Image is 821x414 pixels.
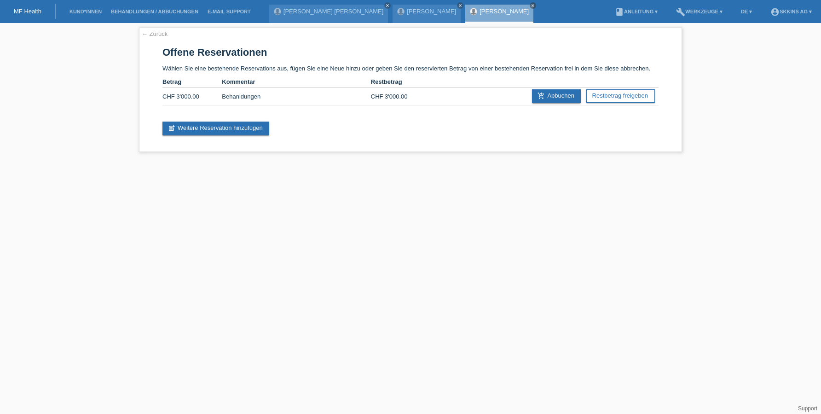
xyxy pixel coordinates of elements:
th: Restbetrag [371,76,430,87]
a: close [530,2,536,9]
a: account_circleSKKINS AG ▾ [766,9,816,14]
h1: Offene Reservationen [162,47,659,58]
i: add_shopping_cart [538,92,545,99]
td: Behanldungen [222,87,370,105]
a: Restbetrag freigeben [586,89,655,103]
a: close [384,2,391,9]
div: Wählen Sie eine bestehende Reservations aus, fügen Sie eine Neue hinzu oder geben Sie den reservi... [139,28,682,152]
a: bookAnleitung ▾ [610,9,662,14]
a: close [457,2,463,9]
a: [PERSON_NAME] [480,8,529,15]
a: ← Zurück [142,30,168,37]
i: post_add [168,124,175,132]
i: close [458,3,463,8]
a: Kund*innen [65,9,106,14]
i: build [676,7,685,17]
td: CHF 3'000.00 [371,87,430,105]
a: [PERSON_NAME] [PERSON_NAME] [283,8,383,15]
i: close [531,3,535,8]
i: account_circle [770,7,780,17]
i: close [385,3,390,8]
a: DE ▾ [736,9,757,14]
a: E-Mail Support [203,9,255,14]
a: post_addWeitere Reservation hinzufügen [162,122,269,135]
a: Behandlungen / Abbuchungen [106,9,203,14]
td: CHF 3'000.00 [162,87,222,105]
i: book [615,7,624,17]
th: Kommentar [222,76,370,87]
a: Support [798,405,817,412]
th: Betrag [162,76,222,87]
a: MF Health [14,8,41,15]
a: buildWerkzeuge ▾ [671,9,727,14]
a: add_shopping_cartAbbuchen [532,89,581,103]
a: [PERSON_NAME] [407,8,456,15]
